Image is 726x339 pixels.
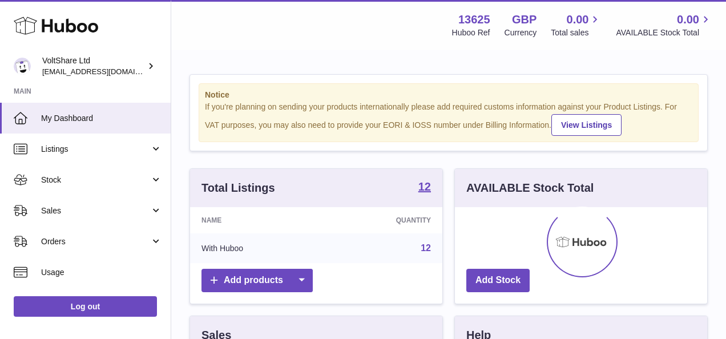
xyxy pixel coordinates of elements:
td: With Huboo [190,233,323,263]
div: Currency [505,27,537,38]
img: info@voltshare.co.uk [14,58,31,75]
a: 0.00 Total sales [551,12,602,38]
a: Add products [201,269,313,292]
strong: Notice [205,90,692,100]
a: View Listings [551,114,622,136]
a: Add Stock [466,269,530,292]
span: 0.00 [567,12,589,27]
th: Quantity [323,207,442,233]
a: 12 [418,181,431,195]
a: Log out [14,296,157,317]
th: Name [190,207,323,233]
strong: 12 [418,181,431,192]
div: If you're planning on sending your products internationally please add required customs informati... [205,102,692,136]
span: Stock [41,175,150,185]
span: Usage [41,267,162,278]
span: Total sales [551,27,602,38]
span: Sales [41,205,150,216]
span: Orders [41,236,150,247]
strong: 13625 [458,12,490,27]
div: VoltShare Ltd [42,55,145,77]
a: 0.00 AVAILABLE Stock Total [616,12,712,38]
h3: Total Listings [201,180,275,196]
span: AVAILABLE Stock Total [616,27,712,38]
a: 12 [421,243,431,253]
span: My Dashboard [41,113,162,124]
h3: AVAILABLE Stock Total [466,180,594,196]
strong: GBP [512,12,537,27]
div: Huboo Ref [452,27,490,38]
span: Listings [41,144,150,155]
span: [EMAIL_ADDRESS][DOMAIN_NAME] [42,67,168,76]
span: 0.00 [677,12,699,27]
